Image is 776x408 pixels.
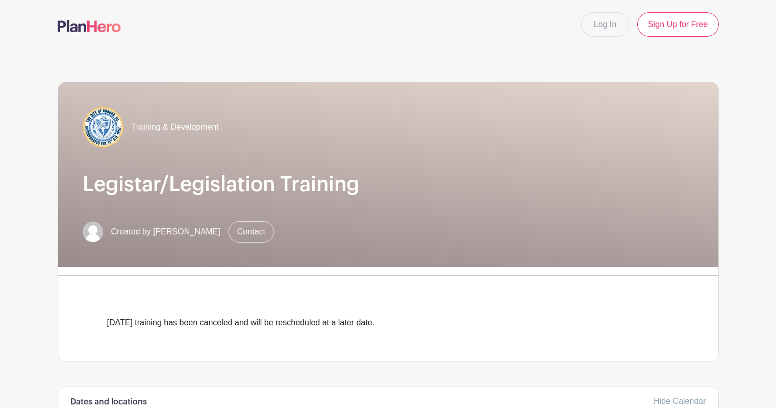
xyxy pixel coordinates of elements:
[581,12,629,37] a: Log In
[83,172,694,197] h1: Legistar/Legislation Training
[58,20,121,32] img: logo-507f7623f17ff9eddc593b1ce0a138ce2505c220e1c5a4e2b4648c50719b7d32.svg
[83,222,103,242] img: default-ce2991bfa6775e67f084385cd625a349d9dcbb7a52a09fb2fda1e96e2d18dcdb.png
[107,317,669,329] div: [DATE] training has been canceled and will be rescheduled at a later date.
[70,397,147,407] h6: Dates and locations
[83,107,123,148] img: COA%20logo%20(2).jpg
[132,121,219,133] span: Training & Development
[111,226,220,238] span: Created by [PERSON_NAME]
[654,397,706,405] a: Hide Calendar
[637,12,718,37] a: Sign Up for Free
[229,221,274,243] a: Contact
